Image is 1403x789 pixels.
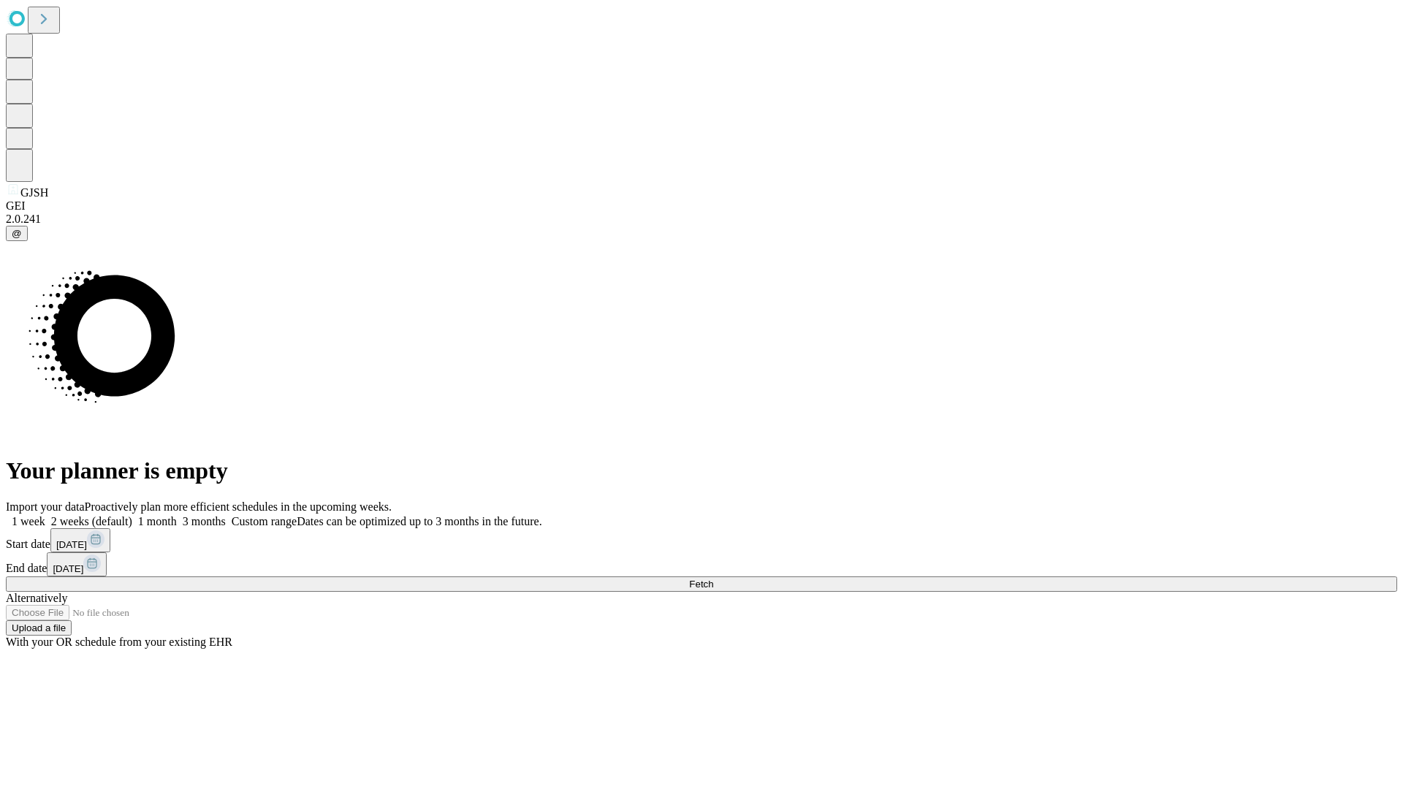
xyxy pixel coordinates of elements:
button: @ [6,226,28,241]
span: [DATE] [53,563,83,574]
div: End date [6,552,1397,576]
span: 3 months [183,515,226,527]
div: Start date [6,528,1397,552]
span: 1 week [12,515,45,527]
span: 2 weeks (default) [51,515,132,527]
span: GJSH [20,186,48,199]
button: [DATE] [47,552,107,576]
button: Upload a file [6,620,72,636]
button: Fetch [6,576,1397,592]
span: Proactively plan more efficient schedules in the upcoming weeks. [85,500,392,513]
span: 1 month [138,515,177,527]
span: Dates can be optimized up to 3 months in the future. [297,515,541,527]
span: With your OR schedule from your existing EHR [6,636,232,648]
span: @ [12,228,22,239]
button: [DATE] [50,528,110,552]
span: Import your data [6,500,85,513]
span: Alternatively [6,592,67,604]
span: [DATE] [56,539,87,550]
div: 2.0.241 [6,213,1397,226]
span: Fetch [689,579,713,590]
h1: Your planner is empty [6,457,1397,484]
div: GEI [6,199,1397,213]
span: Custom range [232,515,297,527]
